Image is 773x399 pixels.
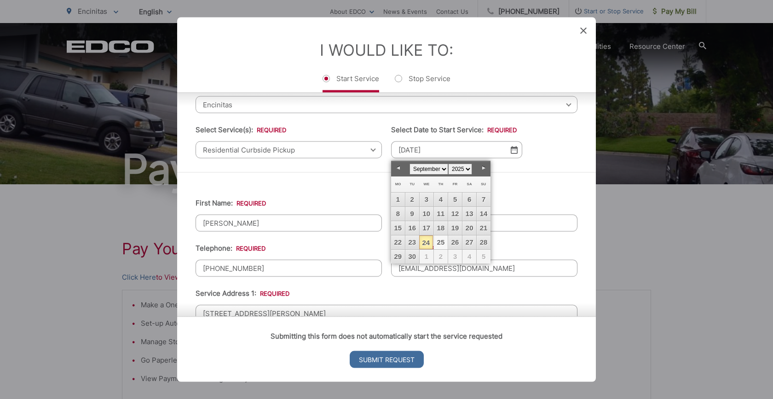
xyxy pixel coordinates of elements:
[196,141,382,158] span: Residential Curbside Pickup
[391,126,517,134] label: Select Date to Start Service:
[196,199,266,207] label: First Name:
[391,250,405,264] a: 29
[467,182,472,186] span: Saturday
[196,96,577,113] span: Encinitas
[419,235,433,249] a: 24
[405,221,419,235] a: 16
[391,141,522,158] input: Select date
[323,74,379,93] label: Start Service
[405,207,419,221] a: 9
[448,193,462,206] a: 5
[423,182,429,186] span: Wednesday
[462,235,476,249] a: 27
[434,193,448,206] a: 4
[448,235,462,249] a: 26
[196,289,289,298] label: Service Address 1:
[405,235,419,249] a: 23
[462,193,476,206] a: 6
[448,207,462,221] a: 12
[391,221,405,235] a: 15
[462,250,476,264] span: 4
[434,235,448,249] a: 25
[477,207,490,221] a: 14
[453,182,458,186] span: Friday
[391,207,405,221] a: 8
[196,244,265,252] label: Telephone:
[477,250,490,264] span: 5
[448,164,472,175] select: Select year
[420,207,433,221] a: 10
[434,250,448,264] span: 2
[438,182,444,186] span: Thursday
[395,74,450,93] label: Stop Service
[511,146,518,154] img: Select date
[391,193,405,206] a: 1
[420,221,433,235] a: 17
[477,161,490,175] a: Next
[434,221,448,235] a: 18
[391,161,405,175] a: Prev
[420,193,433,206] a: 3
[477,221,490,235] a: 21
[462,221,476,235] a: 20
[320,41,453,59] label: I Would Like To:
[391,235,405,249] a: 22
[462,207,476,221] a: 13
[271,331,502,340] strong: Submitting this form does not automatically start the service requested
[448,221,462,235] a: 19
[477,235,490,249] a: 28
[481,182,486,186] span: Sunday
[434,207,448,221] a: 11
[196,126,286,134] label: Select Service(s):
[410,164,448,175] select: Select month
[405,193,419,206] a: 2
[410,182,415,186] span: Tuesday
[477,193,490,206] a: 7
[405,250,419,264] a: 30
[350,351,424,368] input: Submit Request
[448,250,462,264] span: 3
[420,250,433,264] span: 1
[395,182,401,186] span: Monday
